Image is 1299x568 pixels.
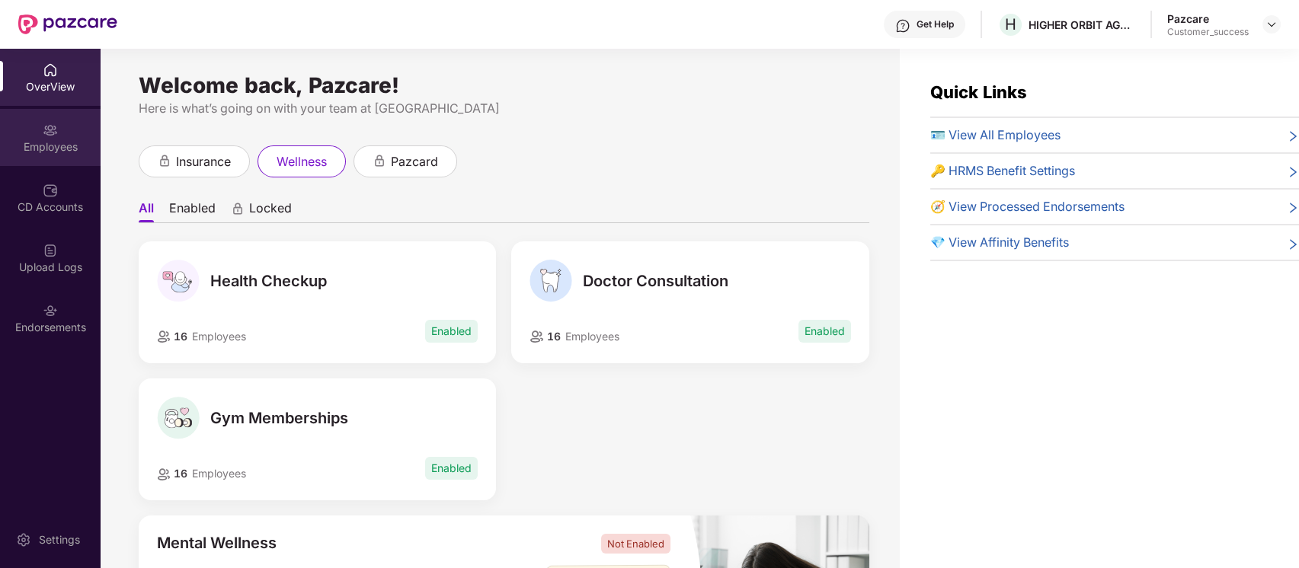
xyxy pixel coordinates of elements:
span: Enabled [798,320,851,343]
span: pazcard [391,152,438,171]
div: animation [373,154,386,168]
span: 🧭 View Processed Endorsements [930,197,1125,216]
span: right [1287,129,1299,145]
span: right [1287,164,1299,180]
span: Not Enabled [601,534,670,554]
li: Enabled [169,200,216,222]
div: animation [158,154,171,168]
span: 🪪 View All Employees [930,126,1061,145]
div: Here is what’s going on with your team at [GEOGRAPHIC_DATA] [139,99,869,118]
span: insurance [176,152,231,171]
img: svg+xml;base64,PHN2ZyBpZD0iQ0RfQWNjb3VudHMiIGRhdGEtbmFtZT0iQ0QgQWNjb3VudHMiIHhtbG5zPSJodHRwOi8vd3... [43,183,58,198]
span: Employees [192,330,246,343]
li: All [139,200,154,222]
span: 16 [544,330,561,343]
img: svg+xml;base64,PHN2ZyBpZD0iRHJvcGRvd24tMzJ4MzIiIHhtbG5zPSJodHRwOi8vd3d3LnczLm9yZy8yMDAwL3N2ZyIgd2... [1265,18,1278,30]
div: Get Help [917,18,954,30]
span: wellness [277,152,327,171]
span: 16 [171,467,187,480]
img: svg+xml;base64,PHN2ZyBpZD0iSG9tZSIgeG1sbnM9Imh0dHA6Ly93d3cudzMub3JnLzIwMDAvc3ZnIiB3aWR0aD0iMjAiIG... [43,62,58,78]
img: svg+xml;base64,PHN2ZyBpZD0iSGVscC0zMngzMiIgeG1sbnM9Imh0dHA6Ly93d3cudzMub3JnLzIwMDAvc3ZnIiB3aWR0aD... [895,18,910,34]
img: svg+xml;base64,PHN2ZyBpZD0iU2V0dGluZy0yMHgyMCIgeG1sbnM9Imh0dHA6Ly93d3cudzMub3JnLzIwMDAvc3ZnIiB3aW... [16,532,31,547]
img: svg+xml;base64,PHN2ZyBpZD0iRW5kb3JzZW1lbnRzIiB4bWxucz0iaHR0cDovL3d3dy53My5vcmcvMjAwMC9zdmciIHdpZH... [43,303,58,318]
span: Enabled [425,320,478,343]
span: Health Checkup [210,272,327,290]
span: Enabled [425,457,478,480]
span: Doctor Consultation [583,272,728,290]
div: animation [231,202,245,215]
span: Quick Links [930,82,1027,102]
img: Doctor Consultation [530,260,572,302]
div: HIGHER ORBIT AGRITECH PRIVATE LIMITED [1029,18,1135,32]
span: 🔑 HRMS Benefit Settings [930,161,1075,180]
span: right [1287,200,1299,216]
div: Settings [34,532,85,547]
img: New Pazcare Logo [18,14,117,34]
div: Customer_success [1167,26,1249,38]
span: Mental Wellness [157,534,277,554]
span: Locked [249,200,292,222]
span: Gym Memberships [210,409,348,427]
img: employeeIcon [157,468,171,480]
img: svg+xml;base64,PHN2ZyBpZD0iVXBsb2FkX0xvZ3MiIGRhdGEtbmFtZT0iVXBsb2FkIExvZ3MiIHhtbG5zPSJodHRwOi8vd3... [43,243,58,258]
span: right [1287,236,1299,252]
img: employeeIcon [157,330,171,343]
img: Gym Memberships [157,397,200,439]
img: Health Checkup [157,260,200,302]
span: Employees [192,467,246,480]
span: Employees [565,330,619,343]
img: employeeIcon [530,330,543,343]
img: svg+xml;base64,PHN2ZyBpZD0iRW1wbG95ZWVzIiB4bWxucz0iaHR0cDovL3d3dy53My5vcmcvMjAwMC9zdmciIHdpZHRoPS... [43,123,58,138]
span: 16 [171,330,187,343]
span: H [1005,15,1016,34]
span: 💎 View Affinity Benefits [930,233,1069,252]
div: Pazcare [1167,11,1249,26]
div: Welcome back, Pazcare! [139,79,869,91]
